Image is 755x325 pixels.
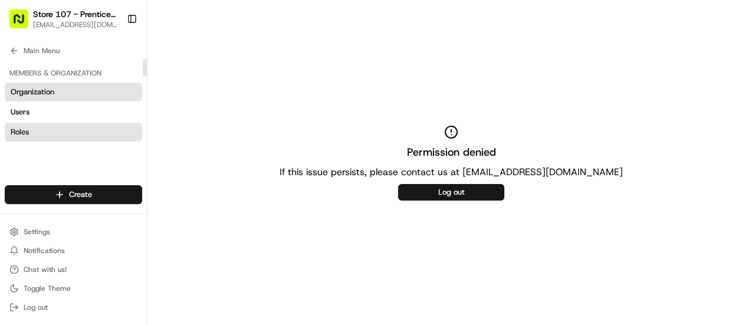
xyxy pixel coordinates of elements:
[12,47,215,65] p: Welcome 👋
[201,116,215,130] button: Start new chat
[31,75,195,88] input: Clear
[11,127,29,137] span: Roles
[280,165,623,179] p: If this issue persists, please contact us at [EMAIL_ADDRESS][DOMAIN_NAME]
[398,184,504,201] button: Log out
[33,8,117,20] button: Store 107 - Prentice Hospital (Just Salad)
[5,224,142,240] button: Settings
[407,144,496,160] h2: Permission denied
[117,199,143,208] span: Pylon
[24,170,90,182] span: Knowledge Base
[12,112,33,133] img: 1736555255976-a54dd68f-1ca7-489b-9aae-adbdc363a1c4
[12,11,35,35] img: Nash
[95,166,194,187] a: 💻API Documentation
[5,103,142,122] a: Users
[5,123,142,142] a: Roles
[24,246,65,255] span: Notifications
[5,5,122,33] button: Store 107 - Prentice Hospital (Just Salad)[EMAIL_ADDRESS][DOMAIN_NAME]
[100,172,109,181] div: 💻
[5,299,142,316] button: Log out
[11,87,54,97] span: Organization
[24,227,50,237] span: Settings
[7,166,95,187] a: 📗Knowledge Base
[24,303,48,312] span: Log out
[24,265,67,274] span: Chat with us!
[12,172,21,181] div: 📗
[5,242,142,259] button: Notifications
[40,124,149,133] div: We're available if you need us!
[33,20,117,29] button: [EMAIL_ADDRESS][DOMAIN_NAME]
[83,199,143,208] a: Powered byPylon
[5,83,142,101] a: Organization
[69,189,92,200] span: Create
[24,46,60,55] span: Main Menu
[5,185,142,204] button: Create
[24,284,71,293] span: Toggle Theme
[111,170,189,182] span: API Documentation
[40,112,193,124] div: Start new chat
[11,107,29,117] span: Users
[5,261,142,278] button: Chat with us!
[11,147,51,157] span: Preferences
[5,143,142,162] a: Preferences
[5,64,142,83] div: Members & Organization
[5,42,142,59] button: Main Menu
[5,280,142,297] button: Toggle Theme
